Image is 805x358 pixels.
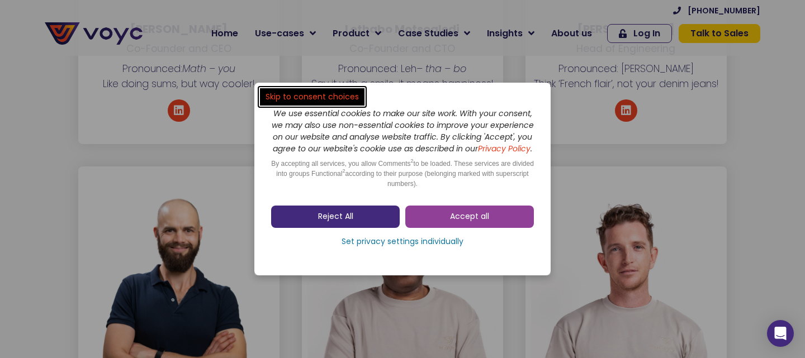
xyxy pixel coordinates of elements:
sup: 2 [411,158,414,164]
sup: 2 [342,168,345,174]
span: By accepting all services, you allow Comments to be loaded. These services are divided into group... [271,160,534,188]
i: We use essential cookies to make our site work. With your consent, we may also use non-essential ... [272,108,534,154]
span: Set privacy settings individually [342,236,463,247]
a: Reject All [271,206,400,228]
span: Accept all [450,211,489,222]
a: Privacy Policy [478,143,531,154]
a: Skip to consent choices [260,88,364,106]
a: Set privacy settings individually [271,233,534,250]
a: Accept all [405,206,534,228]
span: Reject All [318,211,353,222]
